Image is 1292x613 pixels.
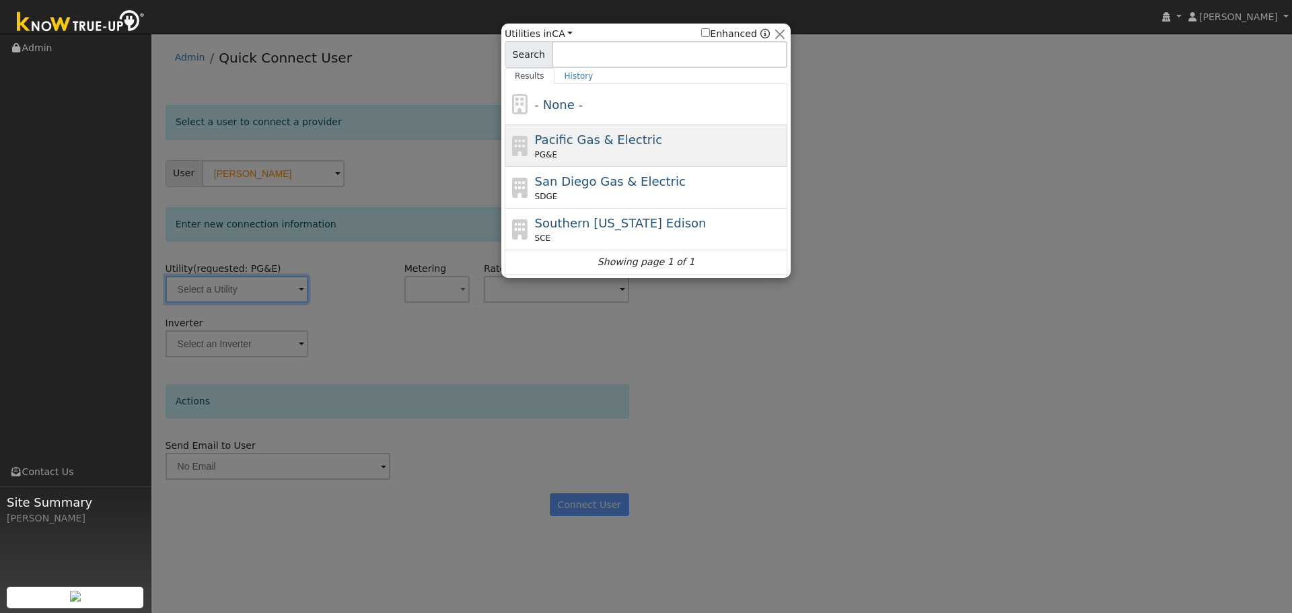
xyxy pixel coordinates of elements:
[701,28,710,37] input: Enhanced
[598,255,694,269] i: Showing page 1 of 1
[535,190,558,203] span: SDGE
[701,27,757,41] label: Enhanced
[70,591,81,602] img: retrieve
[535,174,686,188] span: San Diego Gas & Electric
[552,28,573,39] a: CA
[554,68,604,84] a: History
[10,7,151,38] img: Know True-Up
[535,98,583,112] span: - None -
[701,27,770,41] span: Show enhanced providers
[1199,11,1278,22] span: [PERSON_NAME]
[535,232,551,244] span: SCE
[535,133,662,147] span: Pacific Gas & Electric
[7,493,144,511] span: Site Summary
[535,149,557,161] span: PG&E
[505,27,573,41] span: Utilities in
[505,68,554,84] a: Results
[505,41,552,68] span: Search
[7,511,144,526] div: [PERSON_NAME]
[535,216,707,230] span: Southern [US_STATE] Edison
[760,28,770,39] a: Enhanced Providers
